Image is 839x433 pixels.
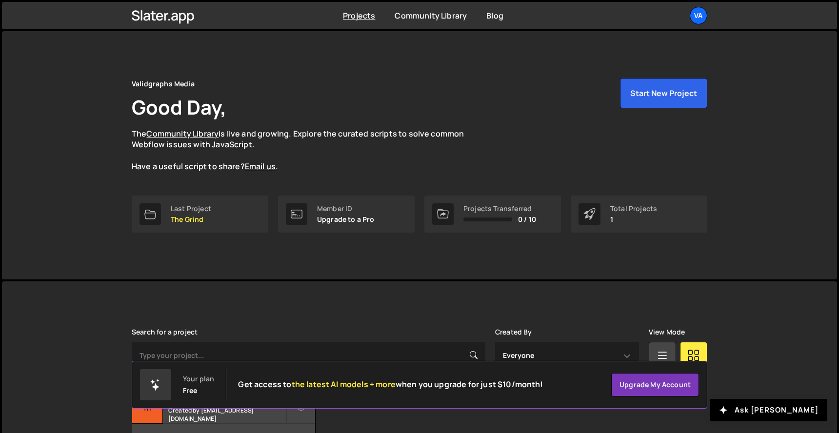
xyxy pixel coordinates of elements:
[238,380,543,389] h2: Get access to when you upgrade for just $10/month!
[317,205,375,213] div: Member ID
[343,10,375,21] a: Projects
[132,94,226,120] h1: Good Day,
[463,205,536,213] div: Projects Transferred
[620,78,707,108] button: Start New Project
[610,205,657,213] div: Total Projects
[245,161,276,172] a: Email us
[486,10,503,21] a: Blog
[132,196,268,233] a: Last Project The Grind
[317,216,375,223] p: Upgrade to a Pro
[710,399,827,421] button: Ask [PERSON_NAME]
[610,216,657,223] p: 1
[146,128,219,139] a: Community Library
[395,10,467,21] a: Community Library
[171,205,211,213] div: Last Project
[183,375,214,383] div: Your plan
[518,216,536,223] span: 0 / 10
[132,128,483,172] p: The is live and growing. Explore the curated scripts to solve common Webflow issues with JavaScri...
[171,216,211,223] p: The Grind
[183,387,198,394] div: Free
[168,406,286,423] small: Created by [EMAIL_ADDRESS][DOMAIN_NAME]
[132,342,485,369] input: Type your project...
[649,328,685,336] label: View Mode
[132,328,198,336] label: Search for a project
[292,379,396,390] span: the latest AI models + more
[690,7,707,24] a: Va
[611,373,699,396] a: Upgrade my account
[132,78,195,90] div: Validgraphs Media
[495,328,532,336] label: Created By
